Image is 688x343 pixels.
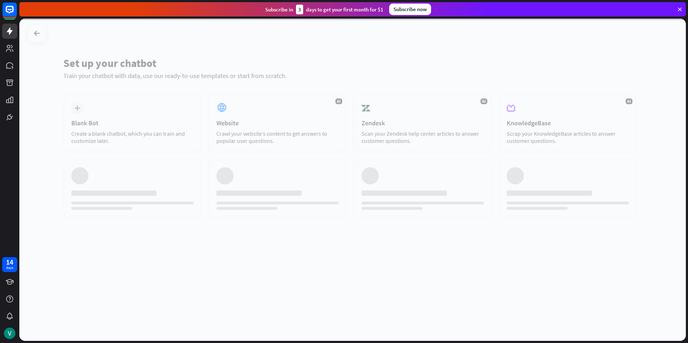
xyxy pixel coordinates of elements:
[2,257,17,272] a: 14 days
[6,259,13,265] div: 14
[6,265,13,270] div: days
[389,4,431,15] div: Subscribe now
[296,5,303,14] div: 3
[265,5,383,14] div: Subscribe in days to get your first month for $1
